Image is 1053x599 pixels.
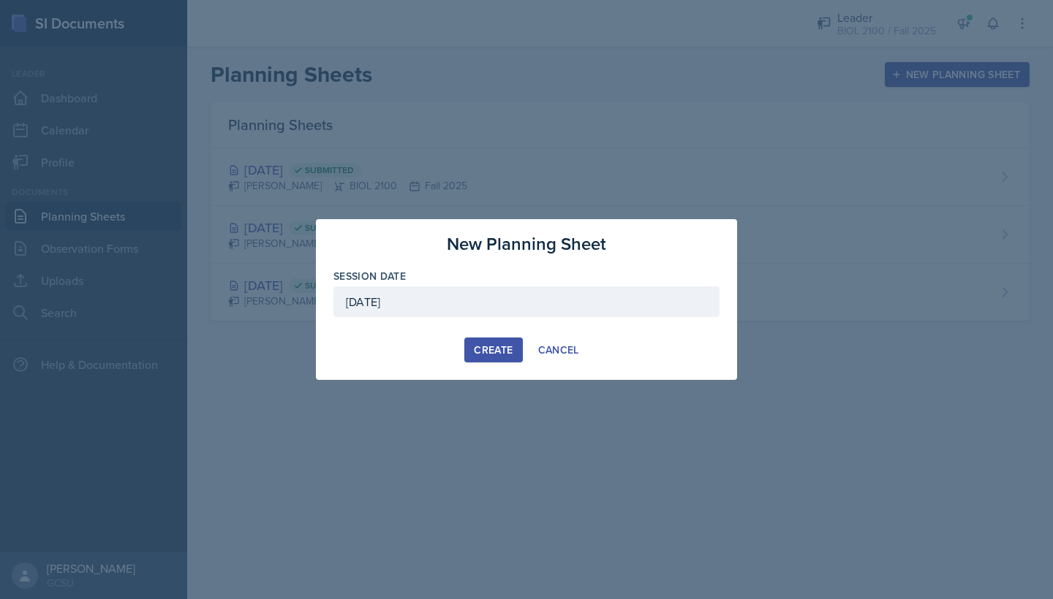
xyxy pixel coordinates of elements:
[464,337,522,362] button: Create
[447,231,606,257] h3: New Planning Sheet
[529,337,589,362] button: Cancel
[474,344,513,356] div: Create
[333,269,406,283] label: Session Date
[538,344,579,356] div: Cancel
